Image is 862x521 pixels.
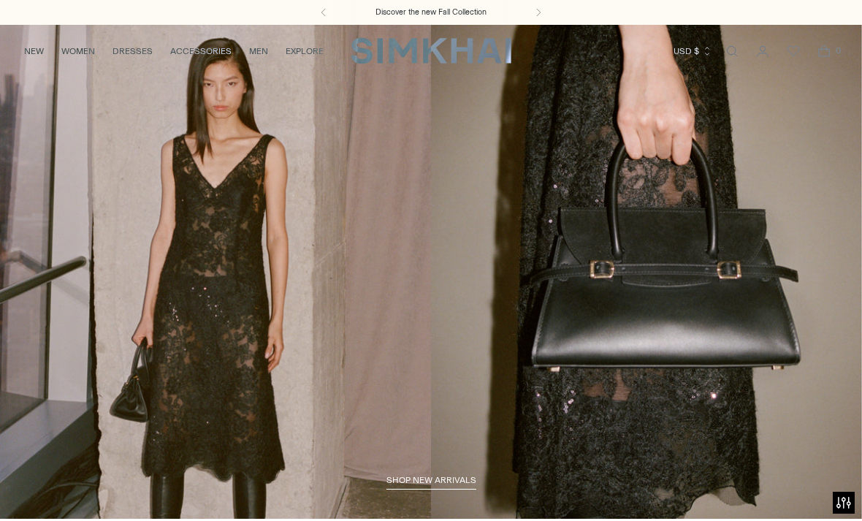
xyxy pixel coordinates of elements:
[249,35,268,67] a: MEN
[674,35,712,67] button: USD $
[112,35,153,67] a: DRESSES
[351,37,511,65] a: SIMKHAI
[61,35,95,67] a: WOMEN
[375,7,487,18] a: Discover the new Fall Collection
[386,475,476,485] span: shop new arrivals
[24,35,44,67] a: NEW
[831,44,844,57] span: 0
[748,37,777,66] a: Go to the account page
[286,35,324,67] a: EXPLORE
[386,475,476,490] a: shop new arrivals
[717,37,747,66] a: Open search modal
[779,37,808,66] a: Wishlist
[809,37,839,66] a: Open cart modal
[170,35,232,67] a: ACCESSORIES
